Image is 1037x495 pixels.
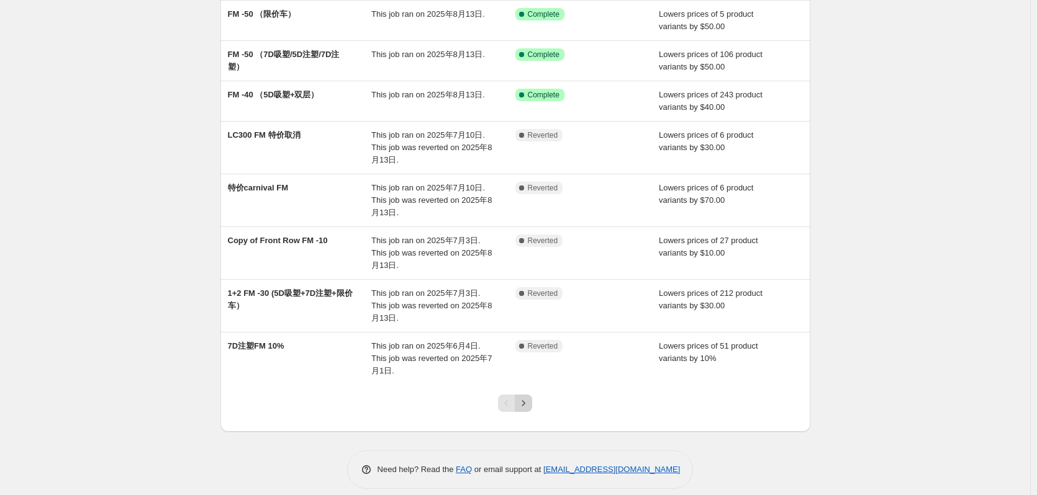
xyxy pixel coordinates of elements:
a: [EMAIL_ADDRESS][DOMAIN_NAME] [543,465,680,474]
nav: Pagination [498,395,532,412]
span: Reverted [528,236,558,246]
a: FAQ [456,465,472,474]
span: 1+2 FM -30 (5D吸塑+7D注塑+限价车） [228,288,353,310]
span: FM -50 （7D吸塑/5D注塑/7D注塑） [228,50,340,71]
span: This job ran on 2025年8月13日. [371,90,485,99]
span: Lowers prices of 5 product variants by $50.00 [659,9,753,31]
span: Reverted [528,341,558,351]
span: Reverted [528,130,558,140]
span: Complete [528,90,559,100]
span: This job ran on 2025年8月13日. [371,50,485,59]
span: This job ran on 2025年7月3日. This job was reverted on 2025年8月13日. [371,236,492,270]
span: Lowers prices of 51 product variants by 10% [659,341,758,363]
span: This job ran on 2025年8月13日. [371,9,485,19]
span: 特价carnival FM [228,183,289,192]
span: This job ran on 2025年7月10日. This job was reverted on 2025年8月13日. [371,130,492,164]
span: Lowers prices of 6 product variants by $70.00 [659,183,753,205]
span: FM -50 （限价车） [228,9,296,19]
span: Lowers prices of 6 product variants by $30.00 [659,130,753,152]
span: Complete [528,9,559,19]
span: LC300 FM 特价取消 [228,130,301,140]
span: Lowers prices of 27 product variants by $10.00 [659,236,758,257]
span: FM -40 （5D吸塑+双层） [228,90,319,99]
span: This job ran on 2025年7月10日. This job was reverted on 2025年8月13日. [371,183,492,217]
span: Lowers prices of 106 product variants by $50.00 [659,50,763,71]
span: or email support at [472,465,543,474]
button: Next [515,395,532,412]
span: This job ran on 2025年6月4日. This job was reverted on 2025年7月1日. [371,341,492,375]
span: Reverted [528,183,558,193]
span: Lowers prices of 243 product variants by $40.00 [659,90,763,112]
span: Reverted [528,288,558,298]
span: 7D注塑FM 10% [228,341,284,350]
span: Lowers prices of 212 product variants by $30.00 [659,288,763,310]
span: Complete [528,50,559,60]
span: Copy of Front Row FM -10 [228,236,328,245]
span: This job ran on 2025年7月3日. This job was reverted on 2025年8月13日. [371,288,492,323]
span: Need help? Read the [378,465,456,474]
